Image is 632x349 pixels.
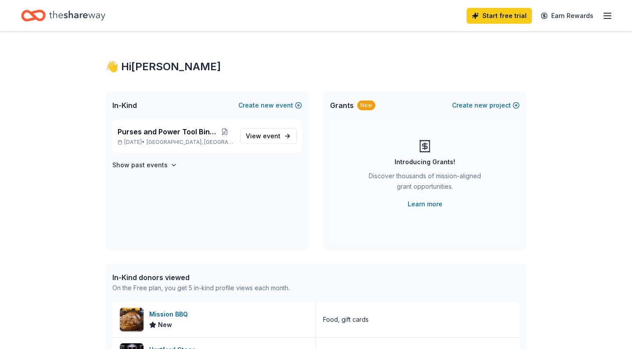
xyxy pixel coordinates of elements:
span: event [263,132,280,140]
span: [GEOGRAPHIC_DATA], [GEOGRAPHIC_DATA] [147,139,233,146]
a: Earn Rewards [535,8,599,24]
button: Show past events [112,160,177,170]
button: Createnewevent [238,100,302,111]
div: Introducing Grants! [395,157,455,167]
div: 👋 Hi [PERSON_NAME] [105,60,527,74]
span: Purses and Power Tool Bingo [118,126,216,137]
a: Home [21,5,105,26]
div: Mission BBQ [149,309,191,320]
div: Food, gift cards [323,314,369,325]
a: Learn more [408,199,442,209]
div: In-Kind donors viewed [112,272,290,283]
span: In-Kind [112,100,137,111]
div: Discover thousands of mission-aligned grant opportunities. [365,171,485,195]
p: [DATE] • [118,139,233,146]
h4: Show past events [112,160,168,170]
button: Createnewproject [452,100,520,111]
a: Start free trial [467,8,532,24]
div: New [357,101,375,110]
span: new [474,100,488,111]
span: new [261,100,274,111]
span: View [246,131,280,141]
img: Image for Mission BBQ [120,308,144,331]
div: On the Free plan, you get 5 in-kind profile views each month. [112,283,290,293]
span: New [158,320,172,330]
a: View event [240,128,297,144]
span: Grants [330,100,354,111]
